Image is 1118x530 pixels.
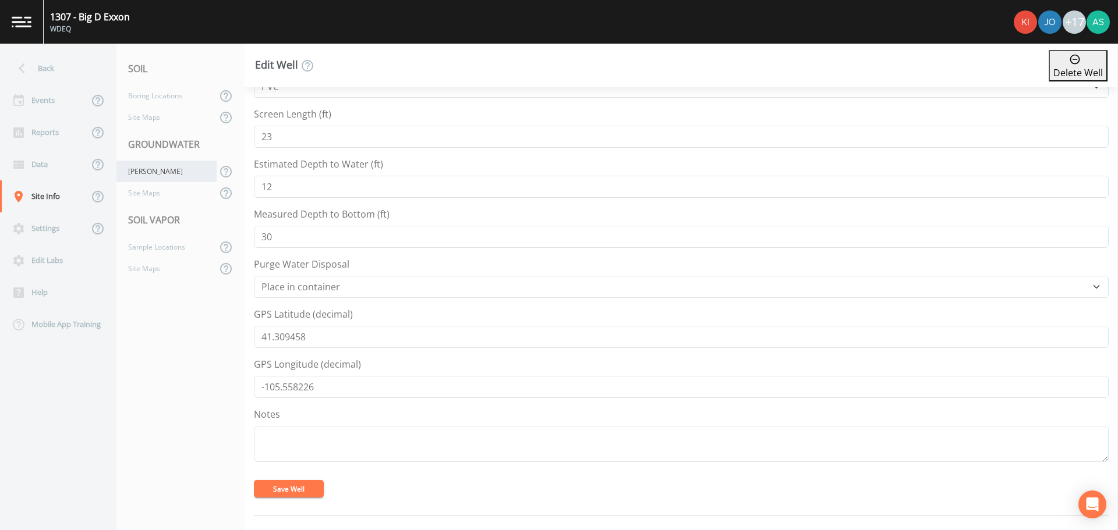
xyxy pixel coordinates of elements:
[116,182,217,204] a: Site Maps
[1049,50,1108,81] button: Delete Well
[1038,10,1062,34] div: Josh Watzak
[255,59,314,73] div: Edit Well
[116,204,245,236] div: SOIL VAPOR
[116,85,217,106] a: Boring Locations
[116,258,217,279] a: Site Maps
[116,236,217,258] a: Sample Locations
[1014,10,1037,34] img: 90c1b0c37970a682c16f0c9ace18ad6c
[50,10,130,24] div: 1307 - Big D Exxon
[50,24,130,34] div: WDEQ
[116,128,245,161] div: GROUNDWATER
[1087,10,1110,34] img: 360e392d957c10372a2befa2d3a287f3
[116,161,217,182] a: [PERSON_NAME]
[254,357,361,371] label: GPS Longitude (decimal)
[116,52,245,85] div: SOIL
[254,107,331,121] label: Screen Length (ft)
[1078,490,1106,518] div: Open Intercom Messenger
[1038,10,1062,34] img: d2de15c11da5451b307a030ac90baa3e
[116,106,217,128] a: Site Maps
[1063,10,1086,34] div: +17
[1013,10,1038,34] div: Kira Cunniff
[254,307,353,321] label: GPS Latitude (decimal)
[254,257,349,271] label: Purge Water Disposal
[254,480,324,497] button: Save Well
[254,157,383,171] label: Estimated Depth to Water (ft)
[254,407,280,421] label: Notes
[12,16,31,27] img: logo
[254,207,390,221] label: Measured Depth to Bottom (ft)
